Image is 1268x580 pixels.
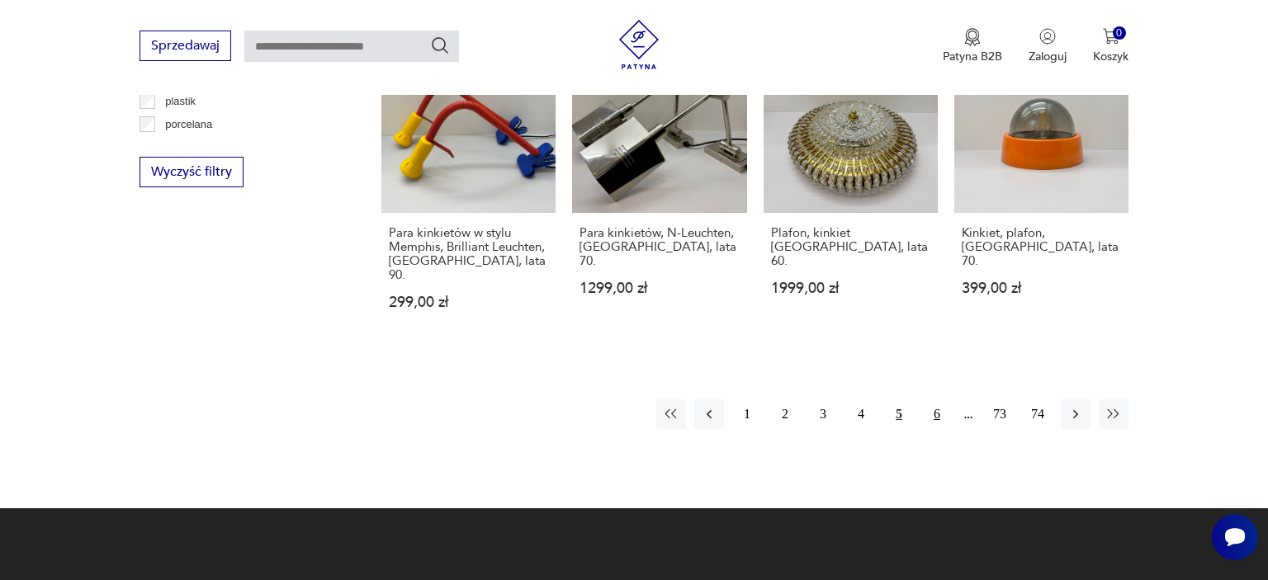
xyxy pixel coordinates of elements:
[943,28,1002,64] button: Patyna B2B
[165,92,196,111] p: plastik
[922,399,952,429] button: 6
[954,39,1128,342] a: Kinkiet, plafon, Niemcy, lata 70.Kinkiet, plafon, [GEOGRAPHIC_DATA], lata 70.399,00 zł
[140,31,231,61] button: Sprzedawaj
[884,399,914,429] button: 5
[770,399,800,429] button: 2
[808,399,838,429] button: 3
[389,295,548,309] p: 299,00 zł
[1093,49,1128,64] p: Koszyk
[764,39,938,342] a: Plafon, kinkiet Niemcy, lata 60.Plafon, kinkiet [GEOGRAPHIC_DATA], lata 60.1999,00 zł
[962,226,1121,268] h3: Kinkiet, plafon, [GEOGRAPHIC_DATA], lata 70.
[580,226,739,268] h3: Para kinkietów, N-Leuchten, [GEOGRAPHIC_DATA], lata 70.
[381,39,556,342] a: Para kinkietów w stylu Memphis, Brilliant Leuchten, Niemcy, lata 90.Para kinkietów w stylu Memphi...
[962,281,1121,295] p: 399,00 zł
[389,226,548,282] h3: Para kinkietów w stylu Memphis, Brilliant Leuchten, [GEOGRAPHIC_DATA], lata 90.
[964,28,981,46] img: Ikona medalu
[943,28,1002,64] a: Ikona medaluPatyna B2B
[430,35,450,55] button: Szukaj
[943,49,1002,64] p: Patyna B2B
[614,20,664,69] img: Patyna - sklep z meblami i dekoracjami vintage
[846,399,876,429] button: 4
[985,399,1015,429] button: 73
[1039,28,1056,45] img: Ikonka użytkownika
[140,157,244,187] button: Wyczyść filtry
[732,399,762,429] button: 1
[580,281,739,295] p: 1299,00 zł
[1023,399,1053,429] button: 74
[572,39,746,342] a: Para kinkietów, N-Leuchten, Niemcy, lata 70.Para kinkietów, N-Leuchten, [GEOGRAPHIC_DATA], lata 7...
[165,139,200,157] p: porcelit
[771,281,930,295] p: 1999,00 zł
[1093,28,1128,64] button: 0Koszyk
[1029,49,1067,64] p: Zaloguj
[165,116,212,134] p: porcelana
[771,226,930,268] h3: Plafon, kinkiet [GEOGRAPHIC_DATA], lata 60.
[140,41,231,53] a: Sprzedawaj
[1103,28,1119,45] img: Ikona koszyka
[1029,28,1067,64] button: Zaloguj
[1212,514,1258,560] iframe: Smartsupp widget button
[1113,26,1127,40] div: 0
